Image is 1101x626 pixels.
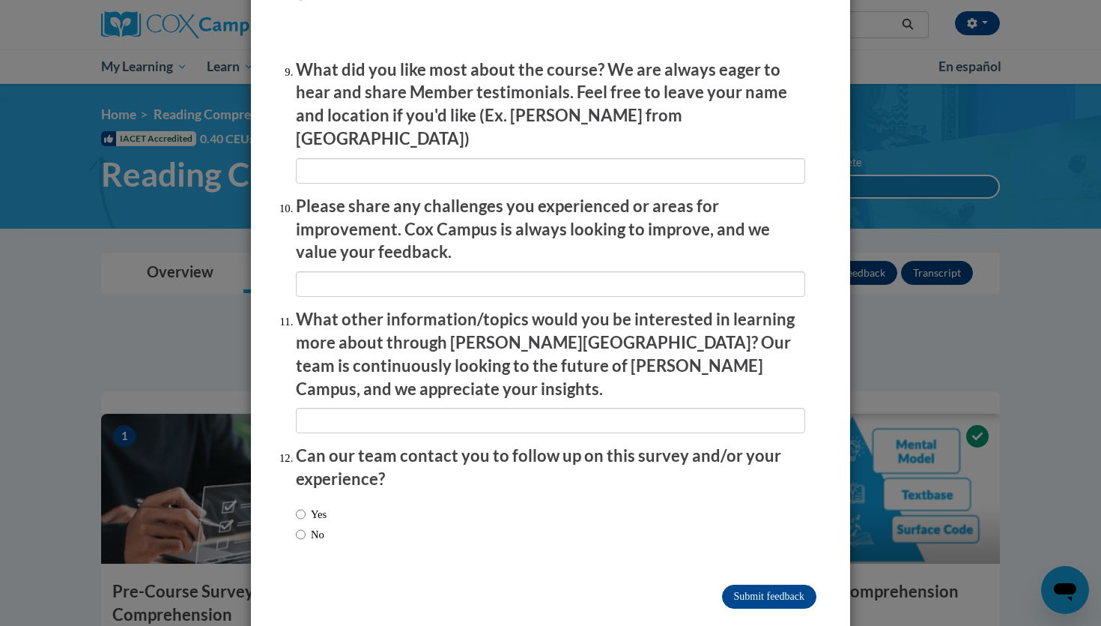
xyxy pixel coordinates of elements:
label: Yes [296,506,327,523]
label: No [296,526,324,543]
p: What did you like most about the course? We are always eager to hear and share Member testimonial... [296,58,805,151]
p: What other information/topics would you be interested in learning more about through [PERSON_NAME... [296,308,805,400]
p: Please share any challenges you experienced or areas for improvement. Cox Campus is always lookin... [296,195,805,264]
input: Submit feedback [722,585,816,609]
input: No [296,526,306,543]
input: Yes [296,506,306,523]
p: Can our team contact you to follow up on this survey and/or your experience? [296,445,805,491]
